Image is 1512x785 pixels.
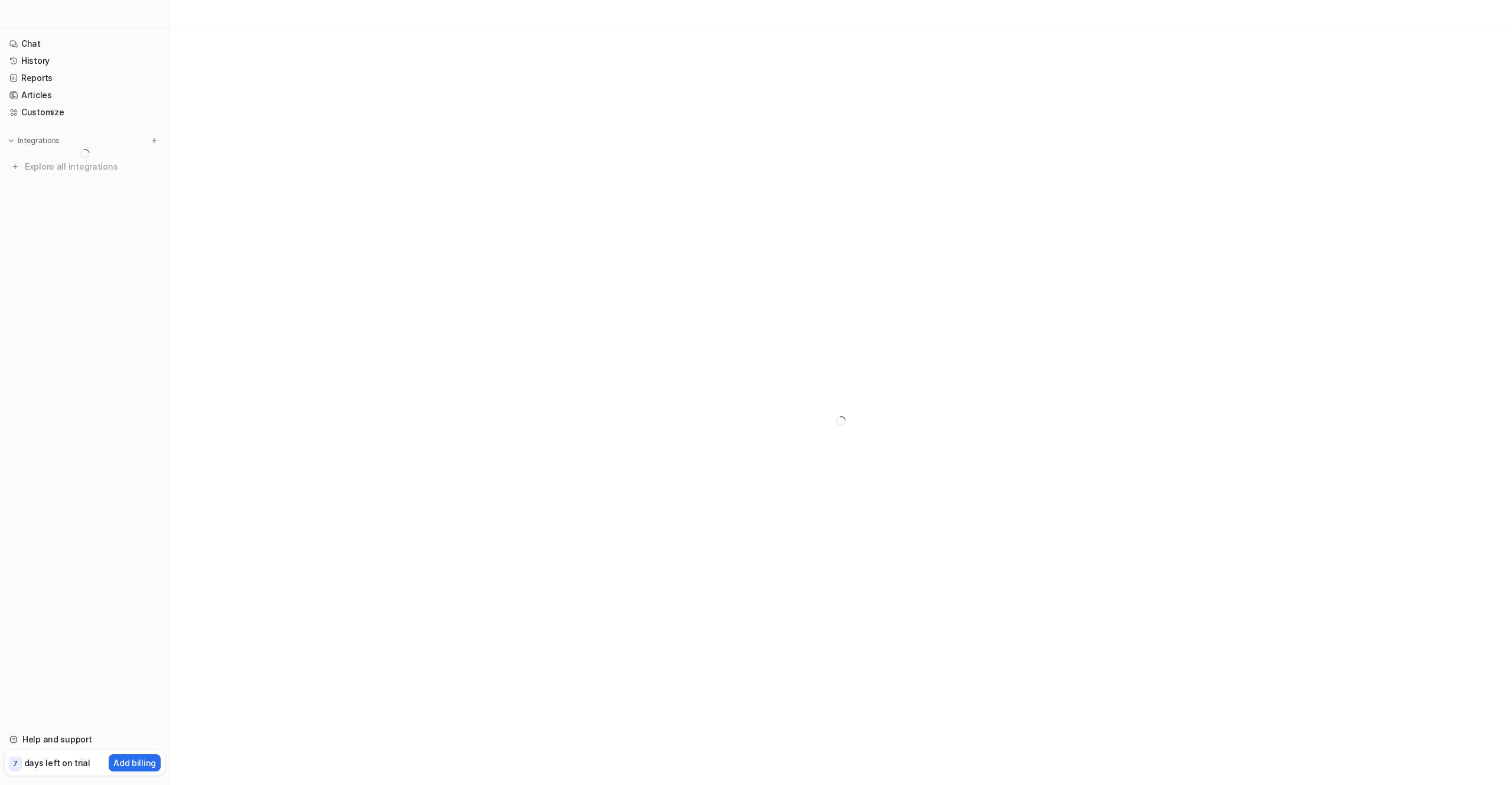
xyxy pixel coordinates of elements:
[5,87,165,103] a: Articles
[5,53,165,69] a: History
[5,731,165,748] a: Help and support
[18,136,60,145] p: Integrations
[25,157,160,176] span: Explore all integrations
[5,35,165,52] a: Chat
[5,135,63,147] button: Integrations
[150,137,158,145] img: menu_add.svg
[109,754,161,771] button: Add billing
[113,757,156,769] p: Add billing
[7,137,15,145] img: expand menu
[5,104,165,121] a: Customize
[9,161,21,173] img: explore all integrations
[5,158,165,175] a: Explore all integrations
[13,758,18,769] p: 7
[24,757,90,769] p: days left on trial
[5,70,165,86] a: Reports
